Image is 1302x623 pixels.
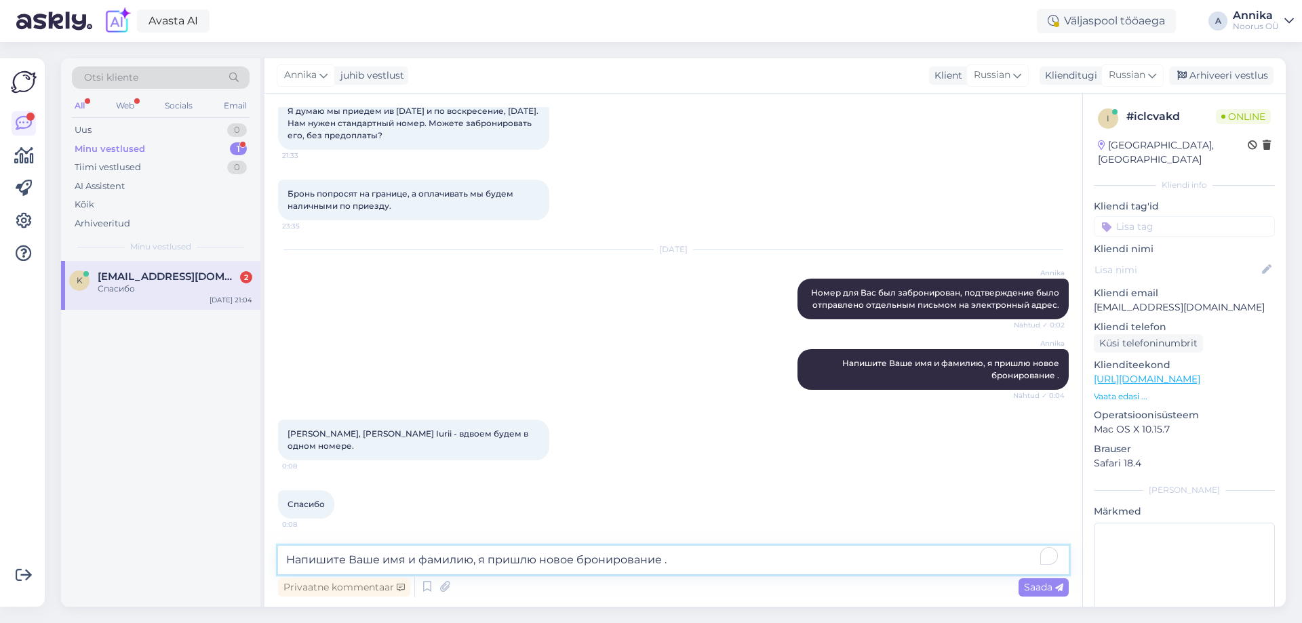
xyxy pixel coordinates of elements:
[811,287,1061,310] span: Номер для Вас был забронирован, подтверждение было отправлено отдельным письмом на электронный ад...
[974,68,1010,83] span: Russian
[1094,408,1275,422] p: Operatsioonisüsteem
[1094,484,1275,496] div: [PERSON_NAME]
[1233,10,1279,21] div: Annika
[1094,456,1275,470] p: Safari 18.4
[1014,338,1065,348] span: Annika
[98,270,239,283] span: katarina1987@bk.ru
[1037,9,1176,33] div: Väljaspool tööaega
[98,283,252,295] div: Спасибо
[1233,10,1294,32] a: AnnikaNoorus OÜ
[72,97,87,115] div: All
[1024,581,1063,593] span: Saada
[77,275,83,285] span: k
[227,123,247,137] div: 0
[1208,12,1227,31] div: A
[1094,422,1275,437] p: Mac OS X 10.15.7
[1094,390,1275,403] p: Vaata edasi ...
[11,69,37,95] img: Askly Logo
[210,295,252,305] div: [DATE] 21:04
[113,97,137,115] div: Web
[282,519,333,529] span: 0:08
[288,188,515,211] span: Бронь попросят на границе, а оплачивать мы будем наличными по приезду.
[1169,66,1274,85] div: Arhiveeri vestlus
[1094,300,1275,315] p: [EMAIL_ADDRESS][DOMAIN_NAME]
[335,68,404,83] div: juhib vestlust
[1040,68,1097,83] div: Klienditugi
[1094,334,1203,353] div: Küsi telefoninumbrit
[278,243,1069,256] div: [DATE]
[221,97,250,115] div: Email
[1094,504,1275,519] p: Märkmed
[284,68,317,83] span: Annika
[75,180,125,193] div: AI Assistent
[75,142,145,156] div: Minu vestlused
[103,7,132,35] img: explore-ai
[1094,179,1275,191] div: Kliendi info
[278,578,410,597] div: Privaatne kommentaar
[75,123,92,137] div: Uus
[137,9,210,33] a: Avasta AI
[75,198,94,212] div: Kõik
[1094,373,1200,385] a: [URL][DOMAIN_NAME]
[84,71,138,85] span: Otsi kliente
[1094,199,1275,214] p: Kliendi tag'id
[75,217,130,230] div: Arhiveeritud
[1126,108,1216,125] div: # iclcvakd
[1094,320,1275,334] p: Kliendi telefon
[1094,286,1275,300] p: Kliendi email
[1098,138,1248,167] div: [GEOGRAPHIC_DATA], [GEOGRAPHIC_DATA]
[278,546,1069,574] textarea: To enrich screen reader interactions, please activate Accessibility in Grammarly extension settings
[1013,390,1065,401] span: Nähtud ✓ 0:04
[1094,262,1259,277] input: Lisa nimi
[288,428,530,451] span: [PERSON_NAME], [PERSON_NAME] Iurii - вдвоем будем в одном номере.
[1233,21,1279,32] div: Noorus OÜ
[1109,68,1145,83] span: Russian
[288,106,540,140] span: Я думаю мы приедем ив [DATE] и по воскресение, [DATE]. Нам нужен стандартный номер. Можете заброн...
[282,221,333,231] span: 23:35
[162,97,195,115] div: Socials
[130,241,191,253] span: Minu vestlused
[842,358,1061,380] span: Напишите Ваше имя и фамилию, я пришлю новое бронирование .
[282,461,333,471] span: 0:08
[227,161,247,174] div: 0
[288,499,325,509] span: Спасибо
[929,68,962,83] div: Klient
[1094,216,1275,237] input: Lisa tag
[1216,109,1271,124] span: Online
[240,271,252,283] div: 2
[1014,268,1065,278] span: Annika
[75,161,141,174] div: Tiimi vestlused
[1107,113,1109,123] span: i
[1094,358,1275,372] p: Klienditeekond
[1094,242,1275,256] p: Kliendi nimi
[230,142,247,156] div: 1
[282,150,333,161] span: 21:33
[1014,320,1065,330] span: Nähtud ✓ 0:02
[1094,442,1275,456] p: Brauser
